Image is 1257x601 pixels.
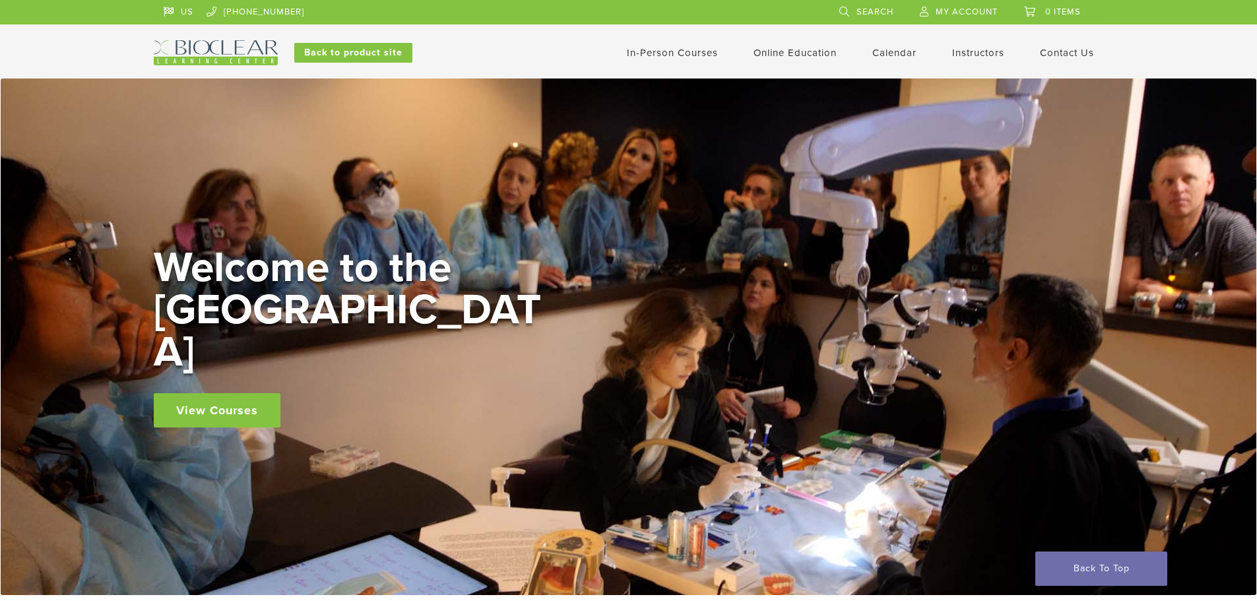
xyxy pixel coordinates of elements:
[936,7,998,17] span: My Account
[294,43,412,63] a: Back to product site
[154,247,550,373] h2: Welcome to the [GEOGRAPHIC_DATA]
[1035,552,1167,586] a: Back To Top
[754,47,837,59] a: Online Education
[154,393,280,427] a: View Courses
[872,47,917,59] a: Calendar
[856,7,893,17] span: Search
[154,40,278,65] img: Bioclear
[627,47,718,59] a: In-Person Courses
[1040,47,1094,59] a: Contact Us
[1045,7,1081,17] span: 0 items
[952,47,1004,59] a: Instructors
